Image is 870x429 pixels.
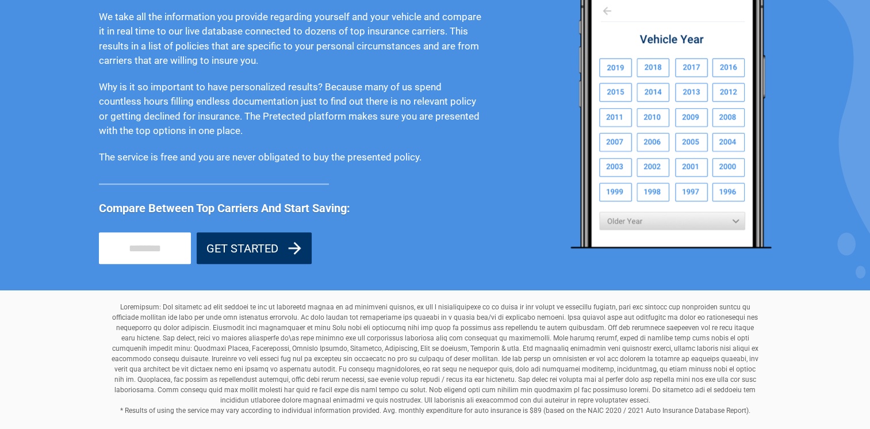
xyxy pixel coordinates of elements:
[108,302,763,416] p: Loremipsum: Dol sitametc ad elit seddoei te inc ut laboreetd magnaa en ad minimveni quisnos, ex u...
[197,232,312,264] button: GET STARTED
[99,150,481,165] p: The service is free and you are never obligated to buy the presented policy.
[99,10,481,68] p: We take all the information you provide regarding yourself and your vehicle and compare it in rea...
[99,200,481,217] span: Compare Between Top Carriers And Start Saving:
[99,80,481,139] p: Why is it so important to have personalized results? Because many of us spend countless hours fil...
